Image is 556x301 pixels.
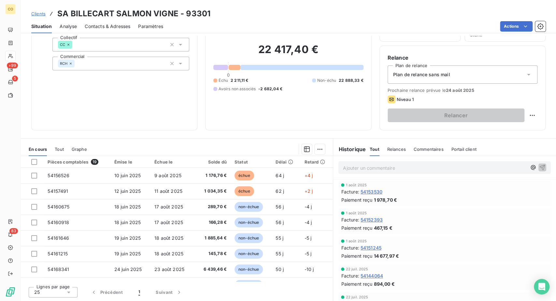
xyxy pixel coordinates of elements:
span: 19 [91,159,98,165]
span: non-échue [235,280,263,290]
span: Paiement reçu [341,252,372,259]
div: Solde dû [197,159,227,165]
span: 145,78 € [197,251,227,257]
span: 54157491 [48,188,68,194]
span: 56 j [276,220,284,225]
span: 54161215 [48,251,68,256]
span: -5 j [305,235,312,241]
div: Retard [305,159,329,165]
img: Logo LeanPay [5,287,16,297]
div: CO [5,4,16,14]
span: 54156526 [48,173,69,178]
span: Commentaires [414,147,444,152]
span: Niveau 1 [397,97,414,102]
h6: Historique [333,145,366,153]
span: 19 juin 2025 [114,251,141,256]
span: 10 juin 2025 [114,173,141,178]
span: Portail client [451,147,477,152]
span: 54161646 [48,235,69,241]
span: 54168341 [48,266,69,272]
span: Facture : [341,216,359,223]
span: -5 j [305,251,312,256]
span: 22 888,33 € [339,78,364,83]
span: Non-échu [317,78,336,83]
div: Émise le [114,159,147,165]
span: 1 [138,289,140,295]
div: Open Intercom Messenger [534,279,549,294]
span: Échu [219,78,228,83]
span: 62 j [276,188,284,194]
input: Ajouter une valeur [72,42,78,48]
span: Paiement reçu [341,196,372,203]
span: Clients [31,11,46,16]
span: 894,00 € [374,280,394,287]
span: Avoirs non associés [219,86,256,92]
div: Échue le [154,159,189,165]
span: Contacts & Adresses [85,23,130,30]
button: Suivant [148,285,190,299]
span: 56 j [276,204,284,209]
span: Plan de relance sans mail [393,71,450,78]
span: En cours [29,147,47,152]
span: 54153530 [361,188,382,195]
span: échue [235,171,254,180]
div: Délai [276,159,296,165]
h6: Relance [388,54,537,62]
span: 17 août 2025 [154,220,183,225]
span: Relances [387,147,406,152]
span: 83 [9,228,18,234]
a: +99 [5,64,15,74]
span: 64 j [276,173,284,178]
a: 5 [5,77,15,87]
span: Situation [31,23,52,30]
span: 22 juil. 2025 [346,295,368,299]
button: Relancer [388,108,524,122]
span: 22 juil. 2025 [346,267,368,271]
h2: 22 417,40 € [213,43,363,63]
input: Ajouter une valeur [75,61,80,66]
span: Facture : [341,188,359,195]
span: RCH [60,62,67,65]
span: +2 j [305,188,313,194]
span: 55 j [276,235,283,241]
div: Statut [235,159,268,165]
span: non-échue [235,249,263,259]
span: non-échue [235,202,263,212]
span: 50 j [276,266,284,272]
span: 54144064 [361,272,383,279]
span: 17 août 2025 [154,204,183,209]
span: 166,28 € [197,219,227,226]
span: 1 978,70 € [374,196,397,203]
span: -4 j [305,204,312,209]
span: 54151245 [361,244,381,251]
span: 54152393 [361,216,383,223]
span: 1 août 2025 [346,183,367,187]
span: 1 885,64 € [197,235,227,241]
span: 467,15 € [374,224,392,231]
span: -4 j [305,220,312,225]
button: 1 [131,285,148,299]
span: non-échue [235,265,263,274]
h3: SA BILLECART SALMON VIGNE - 93301 [57,8,210,20]
span: 1 août 2025 [346,239,367,243]
span: -10 j [305,266,314,272]
span: 1 034,35 € [197,188,227,194]
span: +99 [7,63,18,68]
span: 2 211,11 € [231,78,249,83]
span: 23 août 2025 [154,266,184,272]
span: Paiement reçu [341,280,372,287]
span: 18 juin 2025 [114,204,141,209]
span: 54160918 [48,220,69,225]
span: 24 août 2025 [446,88,474,93]
span: Tout [55,147,64,152]
span: 24 juin 2025 [114,266,142,272]
button: Actions [500,21,533,32]
span: Facture : [341,244,359,251]
span: 1 août 2025 [346,211,367,215]
span: 9 août 2025 [154,173,181,178]
span: +4 j [305,173,313,178]
span: 14 677,97 € [374,252,399,259]
span: 55 j [276,251,283,256]
span: 18 août 2025 [154,235,183,241]
div: Pièces comptables [48,159,106,165]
